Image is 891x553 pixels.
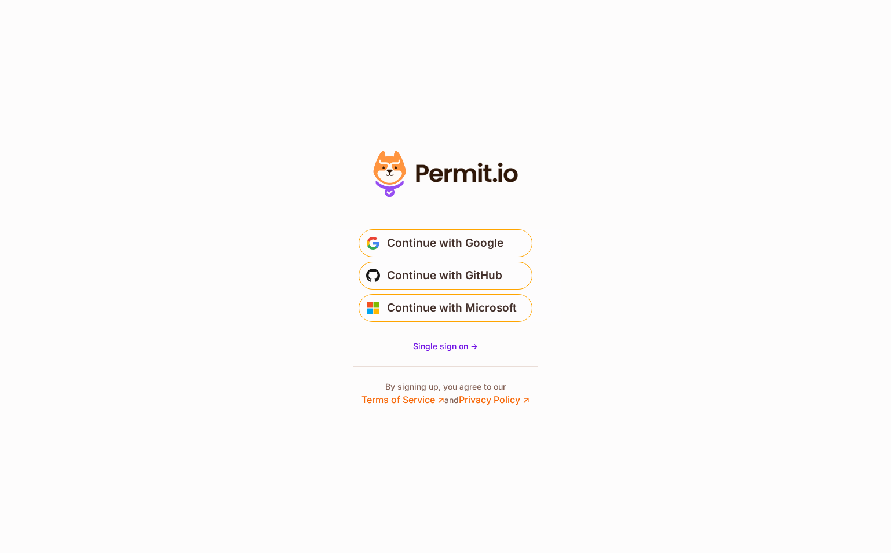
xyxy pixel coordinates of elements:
button: Continue with GitHub [359,262,532,290]
span: Continue with Microsoft [387,299,517,317]
span: Continue with GitHub [387,266,502,285]
a: Privacy Policy ↗ [459,394,530,405]
a: Terms of Service ↗ [361,394,444,405]
span: Continue with Google [387,234,503,252]
p: By signing up, you agree to our and [361,381,530,406]
button: Continue with Microsoft [359,294,532,322]
button: Continue with Google [359,229,532,257]
span: Single sign on -> [413,341,478,351]
a: Single sign on -> [413,340,478,352]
